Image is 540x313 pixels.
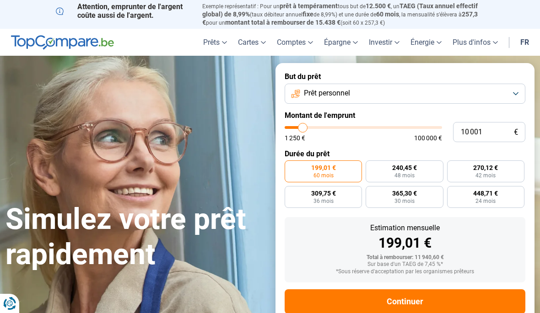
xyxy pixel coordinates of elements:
[394,173,415,178] span: 48 mois
[198,29,232,56] a: Prêts
[473,164,498,171] span: 270,12 €
[56,2,191,20] p: Attention, emprunter de l'argent coûte aussi de l'argent.
[311,164,336,171] span: 199,01 €
[473,190,498,196] span: 448,71 €
[363,29,405,56] a: Investir
[304,88,350,98] span: Prêt personnel
[515,29,535,56] a: fr
[302,11,313,18] span: fixe
[11,35,114,50] img: TopCompare
[475,198,496,204] span: 24 mois
[280,2,338,10] span: prêt à tempérament
[292,255,518,261] div: Total à rembourser: 11 940,60 €
[232,29,271,56] a: Cartes
[319,29,363,56] a: Épargne
[292,261,518,268] div: Sur base d'un TAEG de 7,45 %*
[285,72,525,81] label: But du prêt
[225,19,340,26] span: montant total à rembourser de 15.438 €
[447,29,503,56] a: Plus d'infos
[414,135,442,141] span: 100 000 €
[392,190,417,196] span: 365,30 €
[202,11,478,26] span: 257,3 €
[292,224,518,232] div: Estimation mensuelle
[271,29,319,56] a: Comptes
[5,202,265,272] h1: Simulez votre prêt rapidement
[202,2,484,27] p: Exemple représentatif : Pour un tous but de , un (taux débiteur annuel de 8,99%) et une durée de ...
[366,2,391,10] span: 12.500 €
[202,2,478,18] span: TAEG (Taux annuel effectif global) de 8,99%
[285,111,525,120] label: Montant de l'emprunt
[475,173,496,178] span: 42 mois
[313,173,334,178] span: 60 mois
[292,269,518,275] div: *Sous réserve d'acceptation par les organismes prêteurs
[285,84,525,104] button: Prêt personnel
[405,29,447,56] a: Énergie
[311,190,336,196] span: 309,75 €
[392,164,417,171] span: 240,45 €
[285,149,525,158] label: Durée du prêt
[292,236,518,250] div: 199,01 €
[394,198,415,204] span: 30 mois
[313,198,334,204] span: 36 mois
[285,135,305,141] span: 1 250 €
[514,128,518,136] span: €
[376,11,399,18] span: 60 mois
